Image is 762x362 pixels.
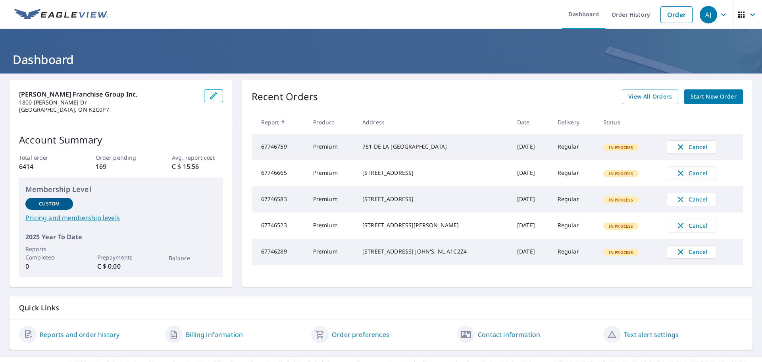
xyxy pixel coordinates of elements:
a: Text alert settings [624,330,679,339]
div: [STREET_ADDRESS] JOHN'S, NL A1C2Z4 [362,248,504,256]
span: Cancel [675,221,708,230]
button: Cancel [667,193,716,206]
p: Membership Level [25,184,217,195]
button: Cancel [667,219,716,232]
a: Reports and order history [40,330,119,339]
div: 751 DE LA [GEOGRAPHIC_DATA] [362,143,504,151]
td: [DATE] [511,134,551,160]
td: 67746523 [252,213,307,239]
p: [PERSON_NAME] Franchise Group Inc. [19,89,198,99]
td: Premium [307,186,356,213]
a: View All Orders [622,89,678,104]
span: Start New Order [691,92,737,102]
th: Product [307,110,356,134]
span: Cancel [675,195,708,204]
td: 67746583 [252,186,307,213]
p: 169 [96,162,146,171]
button: Cancel [667,166,716,180]
span: In Process [604,145,638,150]
p: Balance [169,254,216,262]
td: 67746289 [252,239,307,265]
span: In Process [604,171,638,176]
p: Total order [19,153,70,162]
a: Order [660,6,693,23]
td: Regular [551,160,597,186]
h1: Dashboard [10,51,752,68]
p: Account Summary [19,133,223,147]
td: 67746759 [252,134,307,160]
td: Premium [307,213,356,239]
p: Avg. report cost [172,153,223,162]
a: Pricing and membership levels [25,213,217,223]
p: 1800 [PERSON_NAME] Dr [19,99,198,106]
p: 0 [25,261,73,271]
p: [GEOGRAPHIC_DATA], ON K2C0P7 [19,106,198,113]
td: [DATE] [511,213,551,239]
p: Reports Completed [25,245,73,261]
span: Cancel [675,168,708,178]
td: Regular [551,239,597,265]
td: [DATE] [511,160,551,186]
td: 67746665 [252,160,307,186]
p: C $ 0.00 [97,261,145,271]
span: In Process [604,223,638,229]
td: [DATE] [511,186,551,213]
p: C $ 15.56 [172,162,223,171]
span: Cancel [675,142,708,152]
a: Contact information [478,330,540,339]
a: Order preferences [332,330,389,339]
div: [STREET_ADDRESS] [362,169,504,177]
td: [DATE] [511,239,551,265]
p: 2025 Year To Date [25,232,217,242]
span: Cancel [675,247,708,257]
a: Billing information [186,330,243,339]
button: Cancel [667,245,716,259]
p: Quick Links [19,303,743,313]
td: Regular [551,134,597,160]
a: Start New Order [684,89,743,104]
td: Premium [307,160,356,186]
span: In Process [604,250,638,255]
th: Date [511,110,551,134]
p: Prepayments [97,253,145,261]
div: AJ [700,6,717,23]
button: Cancel [667,140,716,154]
div: [STREET_ADDRESS] [362,195,504,203]
span: View All Orders [628,92,672,102]
td: Premium [307,134,356,160]
th: Delivery [551,110,597,134]
th: Status [597,110,661,134]
img: EV Logo [14,9,108,21]
span: In Process [604,197,638,203]
p: Order pending [96,153,146,162]
p: Custom [39,200,60,207]
th: Address [356,110,511,134]
p: Recent Orders [252,89,318,104]
td: Regular [551,213,597,239]
th: Report # [252,110,307,134]
td: Regular [551,186,597,213]
p: 6414 [19,162,70,171]
div: [STREET_ADDRESS][PERSON_NAME] [362,221,504,229]
td: Premium [307,239,356,265]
